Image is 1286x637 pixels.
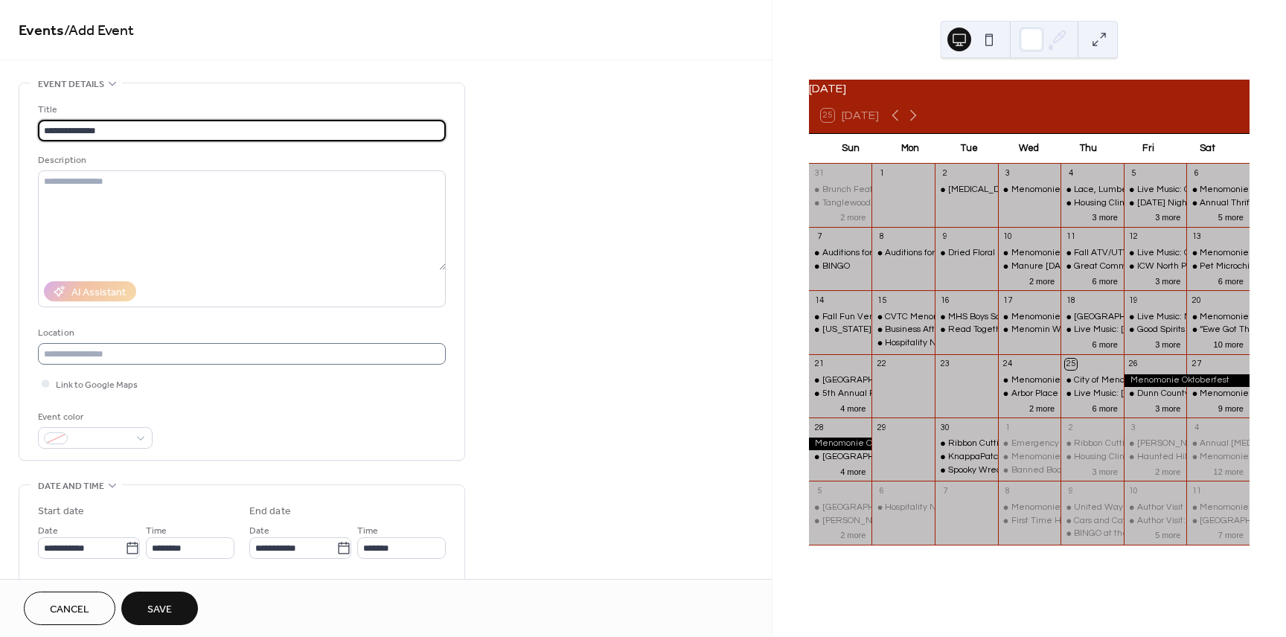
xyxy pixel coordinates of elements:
div: CVTC Menomonie Campus Ribbon Cutting [885,311,1058,324]
button: 5 more [1212,210,1250,223]
div: 14 [813,295,825,306]
div: 1 [1002,422,1014,433]
div: 12 [1128,231,1139,243]
div: 30 [939,422,950,433]
div: Fall ATV/UTV Color Ride [1074,247,1174,260]
div: End date [249,504,291,519]
div: MHS Boys Soccer Youth Night [948,311,1068,324]
div: Menomonie Farmer's Market [998,311,1061,324]
div: Sun [821,134,880,164]
div: Annual Thrift and Plant Sale [1186,197,1250,210]
button: 2 more [1149,464,1186,477]
div: [MEDICAL_DATA] P.A.C.T. Training [948,184,1087,196]
span: Save [147,602,172,618]
div: Author Visit - Elizabeth Fischer [1124,502,1187,514]
div: 15 [876,295,887,306]
div: Auditions for White Christmas [885,247,1005,260]
div: Pleasant Valley Tree Farm Fall Festival [809,502,872,514]
div: Menomonie Farmer's Market [998,374,1061,387]
div: Wisconsin National Pull [809,324,872,336]
div: Author Visit - [PERSON_NAME] [1137,502,1262,514]
div: 4 [1191,422,1202,433]
div: Dried Floral Hanging Workshop [948,247,1074,260]
div: Menomonie Farmer's Market [1186,502,1250,514]
div: Fall Fun Vendor Show [809,311,872,324]
div: Menomonie [PERSON_NAME] Market [1011,374,1165,387]
div: Banned Book Week: a Conversation with Dr. Samuel Cohen [998,464,1061,477]
div: 3 [1002,168,1014,179]
button: 6 more [1087,337,1124,350]
button: 3 more [1149,274,1186,287]
div: 16 [939,295,950,306]
button: 12 more [1208,464,1250,477]
button: 4 more [834,464,871,477]
div: 22 [876,359,887,370]
div: Menomonie [PERSON_NAME] Market [1011,311,1165,324]
div: Banned Book Week: a Conversation with Dr. [PERSON_NAME] [1011,464,1264,477]
div: [GEOGRAPHIC_DATA] Fall Festival [822,502,964,514]
button: Cancel [24,592,115,625]
div: “Ewe Got This": Lambing Basics Workshop [1186,324,1250,336]
div: 9 [1065,485,1076,496]
div: BINGO at the [GEOGRAPHIC_DATA] [1074,528,1221,540]
div: 23 [939,359,950,370]
div: Fri [1119,134,1178,164]
button: 3 more [1087,210,1124,223]
div: Thu [1059,134,1119,164]
button: 2 more [834,528,871,540]
div: 5 [1128,168,1139,179]
div: Menomonie Farmer's Market [1186,451,1250,464]
div: Mon [880,134,940,164]
div: Brunch Feat. TBD [809,184,872,196]
div: 28 [813,422,825,433]
div: Wed [999,134,1059,164]
div: Menomin Wailers: Sea Shanty Sing-along [998,324,1061,336]
div: Business After Hours [871,324,935,336]
div: 10 [1002,231,1014,243]
div: First Time Homebuyers Workshop [998,515,1061,528]
div: Spooky Wreath Workshop [935,464,998,477]
span: Date [38,523,58,539]
div: Housing Clinic [1074,197,1131,210]
div: 1 [876,168,887,179]
div: Pleasant Valley Tree Farm Fall Festival [1186,515,1250,528]
div: Housing Clinic [1061,451,1124,464]
div: Cars and Caffeine [1061,515,1124,528]
div: 7 [939,485,950,496]
div: Menomonie Oktoberfest [1124,374,1250,387]
div: Live Music: Nice 'N' Easy [1124,311,1187,324]
div: Menomonie Farmer's Market [1186,388,1250,400]
span: Event details [38,77,104,92]
div: [DATE] [809,80,1250,97]
div: Good Spirits at Olde Towne [1124,324,1187,336]
div: Author Visit: Elizabeth Fischer [1124,515,1187,528]
div: Location [38,325,443,341]
div: 5th Annual Fall Decor & Vintage Market [809,388,872,400]
div: 5 [813,485,825,496]
div: [DATE] Night Lights Fun Show [1137,197,1258,210]
div: Brunch Feat. TBD [822,184,895,196]
div: City of Menomonie Hazardous Waste Event [1074,374,1251,387]
span: Time [357,523,378,539]
div: 6 [1191,168,1202,179]
div: BINGO [822,260,850,273]
button: 4 more [834,401,871,414]
div: Title [38,102,443,118]
div: Menomonie Farmer's Market [1186,311,1250,324]
button: 6 more [1212,274,1250,287]
div: [PERSON_NAME] Corn Maze & Fall Fun [822,515,982,528]
div: [US_STATE] National Pull [822,324,925,336]
div: Menomonie [PERSON_NAME] Market [1011,184,1165,196]
div: Auditions for White Christmas [822,247,942,260]
button: 7 more [1212,528,1250,540]
div: Housing Clinic [1074,451,1131,464]
div: Annual Cancer Research Fundraiser [1186,438,1250,450]
div: Menomonie Farmer's Market [998,451,1061,464]
button: 5 more [1149,528,1186,540]
div: Event color [38,409,150,425]
div: United Way Day of Caring [1061,502,1124,514]
div: 13 [1191,231,1202,243]
div: 25 [1065,359,1076,370]
div: 8 [876,231,887,243]
div: Housing Clinic [1061,197,1124,210]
